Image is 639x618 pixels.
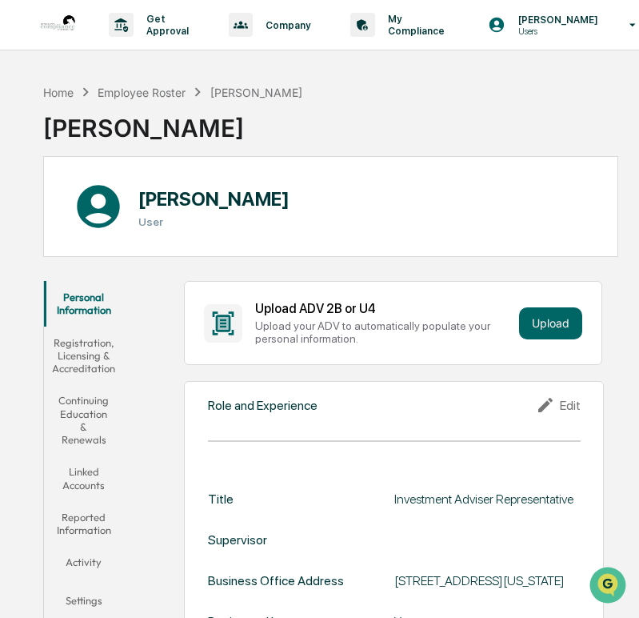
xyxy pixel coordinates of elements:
[98,86,186,99] div: Employee Roster
[208,573,344,588] div: Business Office Address
[44,384,124,455] button: Continuing Education & Renewals
[110,195,205,224] a: 🗄️Attestations
[159,271,194,283] span: Pylon
[16,203,29,216] div: 🖐️
[394,492,581,507] div: Investment Adviser Representative
[44,327,124,385] button: Registration, Licensing & Accreditation
[16,34,291,59] p: How can we help?
[519,307,582,339] button: Upload
[272,127,291,146] button: Start new chat
[54,138,202,151] div: We're available if you need us!
[255,319,513,345] div: Upload your ADV to automatically populate your personal information.
[43,86,74,99] div: Home
[116,203,129,216] div: 🗄️
[134,13,197,37] p: Get Approval
[375,13,453,37] p: My Compliance
[210,86,302,99] div: [PERSON_NAME]
[10,226,107,255] a: 🔎Data Lookup
[255,301,513,316] div: Upload ADV 2B or U4
[32,232,101,248] span: Data Lookup
[38,6,77,44] img: logo
[505,14,606,26] p: [PERSON_NAME]
[44,501,124,547] button: Reported Information
[588,565,631,608] iframe: Open customer support
[54,122,262,138] div: Start new chat
[44,546,124,584] button: Activity
[16,122,45,151] img: 1746055101610-c473b297-6a78-478c-a979-82029cc54cd1
[32,202,103,218] span: Preclearance
[132,202,198,218] span: Attestations
[536,395,581,415] div: Edit
[208,532,267,548] div: Supervisor
[208,492,234,507] div: Title
[44,455,124,501] button: Linked Accounts
[505,26,606,37] p: Users
[113,271,194,283] a: Powered byPylon
[43,101,302,142] div: [PERSON_NAME]
[10,195,110,224] a: 🖐️Preclearance
[16,234,29,247] div: 🔎
[253,19,318,31] p: Company
[138,215,290,228] h3: User
[394,573,581,588] div: [STREET_ADDRESS][US_STATE]
[44,281,124,327] button: Personal Information
[208,398,318,413] div: Role and Experience
[138,187,290,211] h1: [PERSON_NAME]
